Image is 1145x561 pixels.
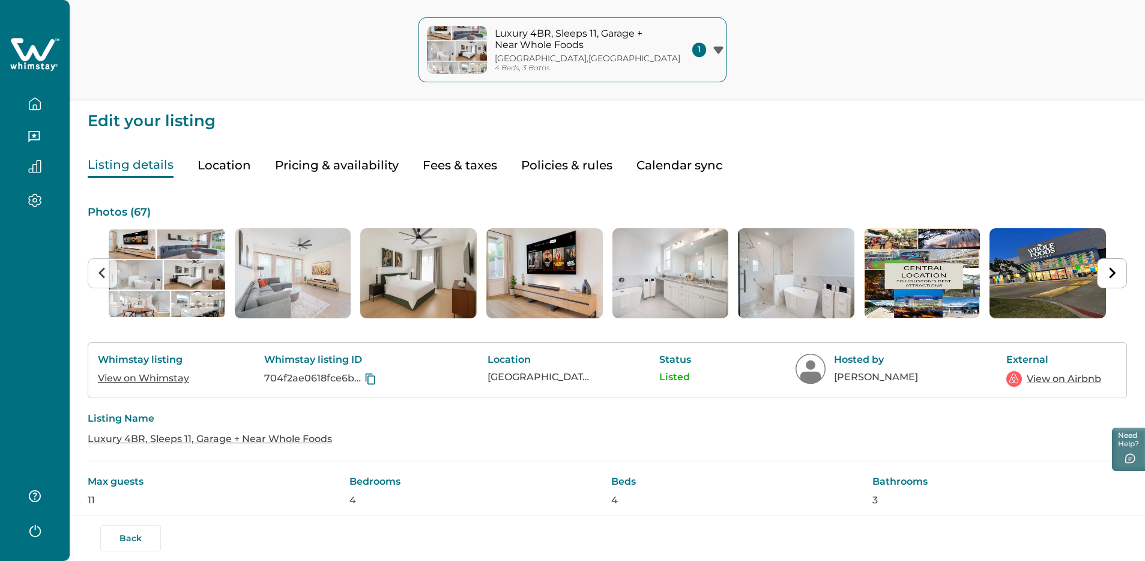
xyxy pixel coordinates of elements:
img: list-photos [109,228,225,318]
p: Location [488,354,590,366]
li: 4 of 67 [486,228,603,318]
p: 4 [349,494,604,506]
button: Policies & rules [521,153,612,178]
li: 1 of 67 [109,228,225,318]
a: View on Airbnb [1027,372,1101,386]
img: list-photos [989,228,1106,318]
p: 11 [88,494,342,506]
p: 3 [872,494,1127,506]
p: Beds [611,476,866,488]
p: Status [659,354,725,366]
li: 3 of 67 [360,228,477,318]
p: Bedrooms [349,476,604,488]
img: property-cover [427,26,487,74]
img: list-photos [235,228,351,318]
p: Whimstay listing ID [264,354,417,366]
p: Bathrooms [872,476,1127,488]
p: Whimstay listing [98,354,194,366]
li: 7 of 67 [864,228,980,318]
p: [GEOGRAPHIC_DATA] , [GEOGRAPHIC_DATA] [495,53,680,64]
p: Luxury 4BR, Sleeps 11, Garage + Near Whole Foods [495,28,657,51]
li: 8 of 67 [989,228,1106,318]
li: 2 of 67 [235,228,351,318]
button: Pricing & availability [275,153,399,178]
button: Back [100,525,161,551]
p: [GEOGRAPHIC_DATA], [GEOGRAPHIC_DATA], [GEOGRAPHIC_DATA] [488,371,590,383]
span: 1 [692,43,706,57]
p: Max guests [88,476,342,488]
button: Next slide [1097,258,1127,288]
button: Previous slide [88,258,118,288]
button: Calendar sync [636,153,722,178]
p: 4 Beds, 3 Baths [495,64,550,73]
a: View on Whimstay [98,372,189,384]
p: 704f2ae0618fce6b7c2616760e770868 [264,372,362,384]
button: Fees & taxes [423,153,497,178]
button: Location [198,153,251,178]
img: list-photos [612,228,729,318]
p: Listed [659,371,725,383]
button: Listing details [88,153,174,178]
p: 4 [611,494,866,506]
img: list-photos [360,228,477,318]
p: Listing Name [88,413,1127,425]
button: property-coverLuxury 4BR, Sleeps 11, Garage + Near Whole Foods[GEOGRAPHIC_DATA],[GEOGRAPHIC_DATA]... [418,17,727,82]
img: list-photos [864,228,980,318]
li: 5 of 67 [612,228,729,318]
img: list-photos [738,228,854,318]
p: External [1006,354,1102,366]
img: list-photos [486,228,603,318]
p: [PERSON_NAME] [834,371,936,383]
p: Edit your listing [88,100,1127,129]
p: Photos ( 67 ) [88,207,1127,219]
p: Hosted by [834,354,936,366]
li: 6 of 67 [738,228,854,318]
a: Luxury 4BR, Sleeps 11, Garage + Near Whole Foods [88,433,332,444]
